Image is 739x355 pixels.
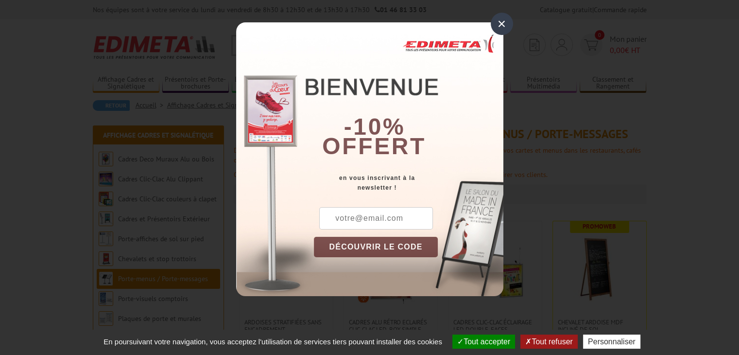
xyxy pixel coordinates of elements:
font: offert [322,133,426,159]
div: en vous inscrivant à la newsletter ! [314,173,503,193]
button: DÉCOUVRIR LE CODE [314,237,438,257]
input: votre@email.com [319,207,433,230]
button: Tout accepter [452,335,515,349]
button: Tout refuser [520,335,577,349]
span: En poursuivant votre navigation, vous acceptez l'utilisation de services tiers pouvant installer ... [99,337,447,346]
b: -10% [344,114,405,140]
button: Personnaliser (fenêtre modale) [583,335,640,349]
div: × [491,13,513,35]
